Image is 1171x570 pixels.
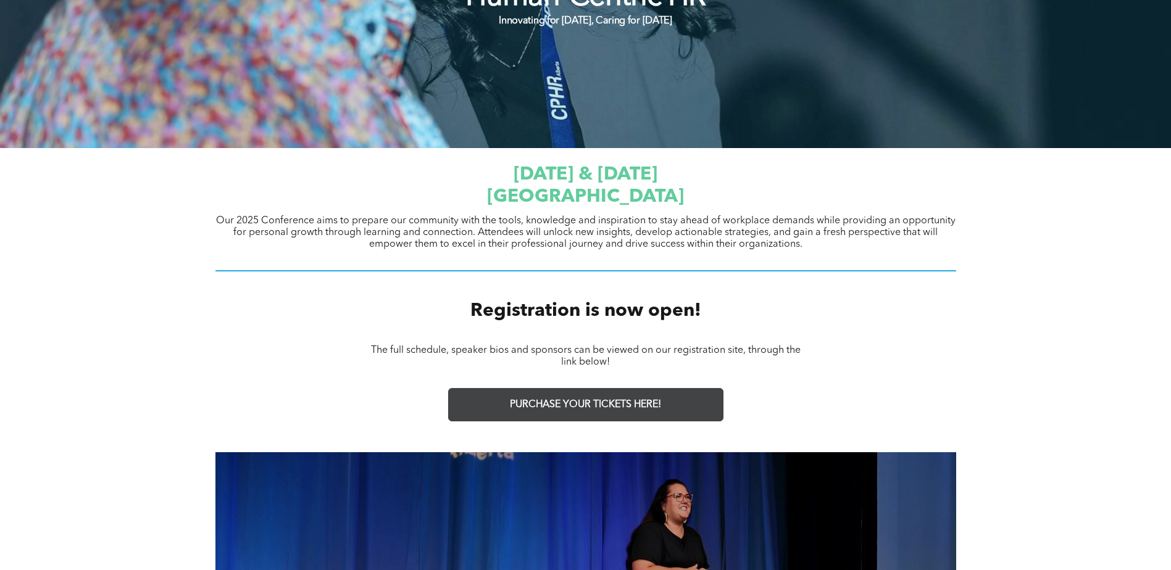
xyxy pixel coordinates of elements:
span: Our 2025 Conference aims to prepare our community with the tools, knowledge and inspiration to st... [216,216,956,249]
strong: Innovating for [DATE], Caring for [DATE] [499,16,672,26]
span: [DATE] & [DATE] [514,165,657,184]
span: [GEOGRAPHIC_DATA] [487,188,684,206]
span: PURCHASE YOUR TICKETS HERE! [510,399,661,411]
span: The full schedule, speaker bios and sponsors can be viewed on our registration site, through the ... [371,345,801,367]
a: PURCHASE YOUR TICKETS HERE! [448,388,723,421]
span: Registration is now open! [470,302,701,320]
